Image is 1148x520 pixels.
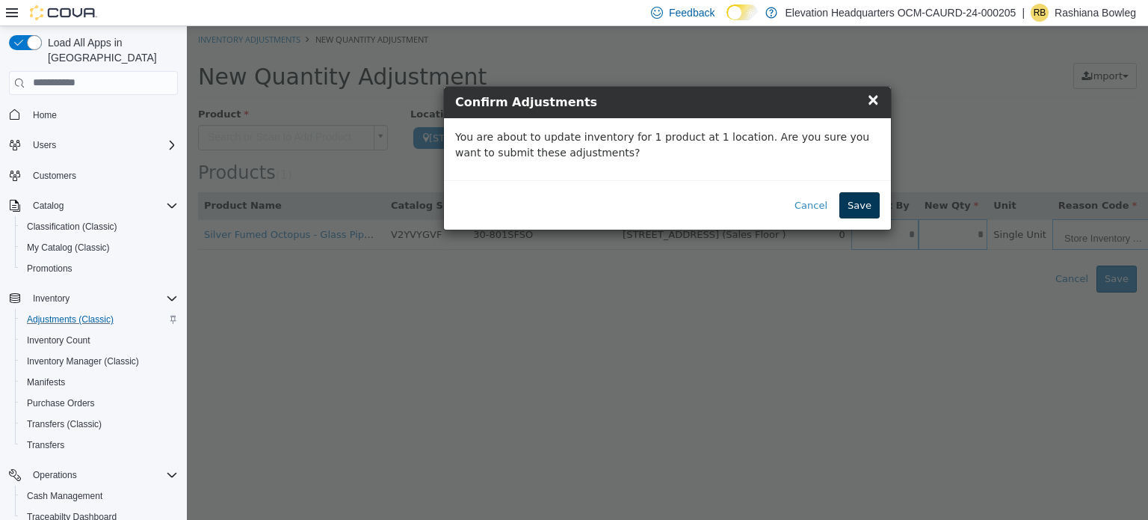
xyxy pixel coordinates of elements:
[27,166,178,185] span: Customers
[42,35,178,65] span: Load All Apps in [GEOGRAPHIC_DATA]
[27,197,178,215] span: Catalog
[21,352,178,370] span: Inventory Manager (Classic)
[3,165,184,186] button: Customers
[30,5,97,20] img: Cova
[1034,4,1046,22] span: RB
[21,394,178,412] span: Purchase Orders
[21,436,70,454] a: Transfers
[33,109,57,121] span: Home
[15,351,184,372] button: Inventory Manager (Classic)
[21,373,71,391] a: Manifests
[33,139,56,151] span: Users
[27,466,83,484] button: Operations
[27,334,90,346] span: Inventory Count
[21,311,120,328] a: Adjustments (Classic)
[33,170,76,182] span: Customers
[21,218,123,236] a: Classification (Classic)
[27,242,110,254] span: My Catalog (Classic)
[33,200,64,212] span: Catalog
[21,487,108,505] a: Cash Management
[21,239,116,257] a: My Catalog (Classic)
[652,166,693,193] button: Save
[27,466,178,484] span: Operations
[1031,4,1049,22] div: Rashiana Bowleg
[21,373,178,391] span: Manifests
[21,487,178,505] span: Cash Management
[3,135,184,156] button: Users
[15,435,184,456] button: Transfers
[3,288,184,309] button: Inventory
[33,293,70,305] span: Inventory
[27,105,178,124] span: Home
[15,414,184,435] button: Transfers (Classic)
[268,103,693,135] p: You are about to update inventory for 1 product at 1 location. Are you sure you want to submit th...
[27,418,102,430] span: Transfers (Classic)
[268,67,693,85] h4: Confirm Adjustments
[15,393,184,414] button: Purchase Orders
[21,352,145,370] a: Inventory Manager (Classic)
[27,376,65,388] span: Manifests
[15,372,184,393] button: Manifests
[726,4,758,20] input: Dark Mode
[27,106,63,124] a: Home
[27,439,64,451] span: Transfers
[1022,4,1025,22] p: |
[21,415,178,433] span: Transfers (Classic)
[27,290,75,308] button: Inventory
[669,5,715,20] span: Feedback
[15,330,184,351] button: Inventory Count
[21,260,78,278] a: Promotions
[21,260,178,278] span: Promotions
[33,469,77,481] span: Operations
[15,486,184,507] button: Cash Management
[1055,4,1136,22] p: Rashiana Bowleg
[27,221,117,233] span: Classification (Classic)
[27,355,139,367] span: Inventory Manager (Classic)
[3,465,184,486] button: Operations
[21,331,178,349] span: Inventory Count
[785,4,1016,22] p: Elevation Headquarters OCM-CAURD-24-000205
[27,490,102,502] span: Cash Management
[27,290,178,308] span: Inventory
[21,239,178,257] span: My Catalog (Classic)
[15,258,184,279] button: Promotions
[27,397,95,409] span: Purchase Orders
[27,197,70,215] button: Catalog
[3,195,184,216] button: Catalog
[21,436,178,454] span: Transfers
[21,415,108,433] a: Transfers (Classic)
[27,313,114,325] span: Adjustments (Classic)
[27,136,62,154] button: Users
[679,64,693,82] span: ×
[27,263,72,275] span: Promotions
[15,237,184,258] button: My Catalog (Classic)
[15,309,184,330] button: Adjustments (Classic)
[15,216,184,237] button: Classification (Classic)
[21,218,178,236] span: Classification (Classic)
[3,104,184,126] button: Home
[27,167,82,185] a: Customers
[21,394,101,412] a: Purchase Orders
[21,331,96,349] a: Inventory Count
[27,136,178,154] span: Users
[599,166,649,193] button: Cancel
[21,311,178,328] span: Adjustments (Classic)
